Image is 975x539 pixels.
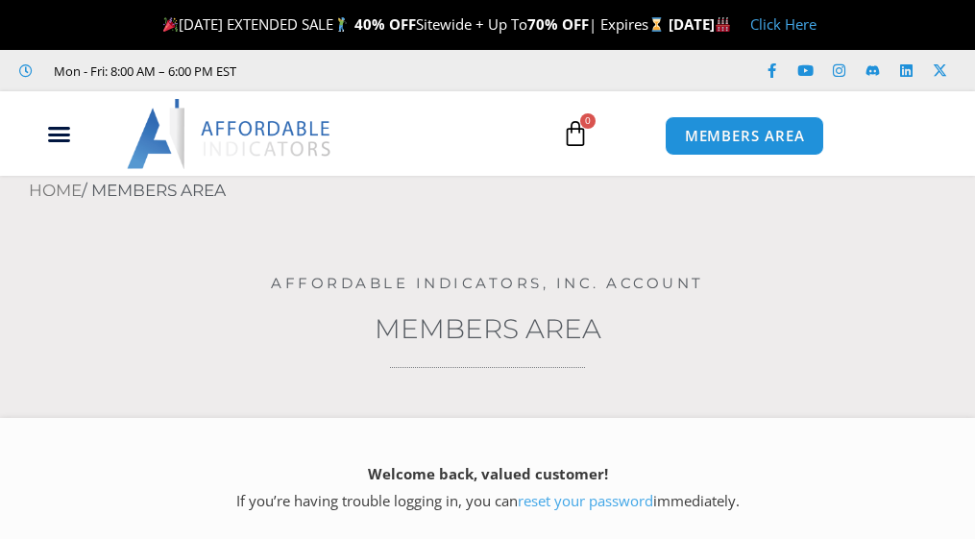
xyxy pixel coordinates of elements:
strong: Welcome back, valued customer! [368,464,608,483]
nav: Breadcrumb [29,176,975,207]
strong: 40% OFF [354,14,416,34]
span: 0 [580,113,596,129]
strong: 70% OFF [527,14,589,34]
img: 🎉 [163,17,178,32]
p: If you’re having trouble logging in, you can immediately. [34,461,941,515]
img: ⌛ [649,17,664,32]
div: Menu Toggle [11,116,107,153]
img: LogoAI | Affordable Indicators – NinjaTrader [127,99,333,168]
a: Members Area [375,312,601,345]
a: Affordable Indicators, Inc. Account [271,274,704,292]
a: Click Here [750,14,817,34]
iframe: Customer reviews powered by Trustpilot [251,61,539,81]
span: Mon - Fri: 8:00 AM – 6:00 PM EST [49,60,236,83]
a: 0 [533,106,618,161]
a: MEMBERS AREA [665,116,825,156]
span: [DATE] EXTENDED SALE Sitewide + Up To | Expires [158,14,668,34]
img: 🏌️‍♂️ [334,17,349,32]
span: MEMBERS AREA [685,129,805,143]
a: reset your password [518,491,653,510]
a: Home [29,181,82,200]
strong: [DATE] [669,14,731,34]
img: 🏭 [716,17,730,32]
